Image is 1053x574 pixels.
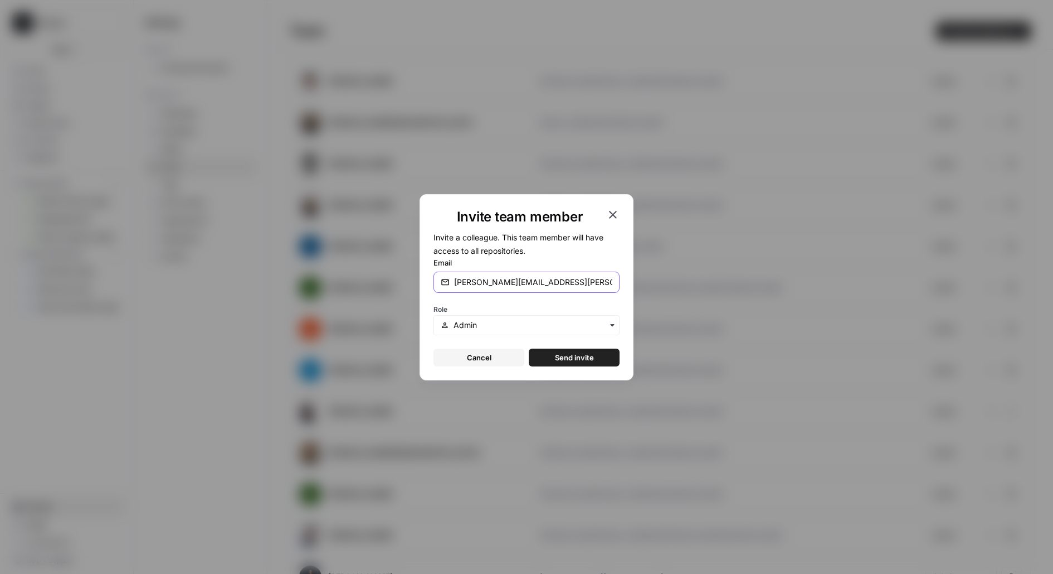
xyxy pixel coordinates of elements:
span: Role [433,305,447,313]
button: Send invite [529,349,620,366]
input: Admin [454,320,612,331]
input: email@company.com [454,277,612,288]
h1: Invite team member [433,208,606,226]
span: Cancel [467,352,491,363]
label: Email [433,257,620,268]
button: Cancel [433,349,524,366]
span: Invite a colleague. This team member will have access to all repositories. [433,233,603,255]
span: Send invite [555,352,594,363]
